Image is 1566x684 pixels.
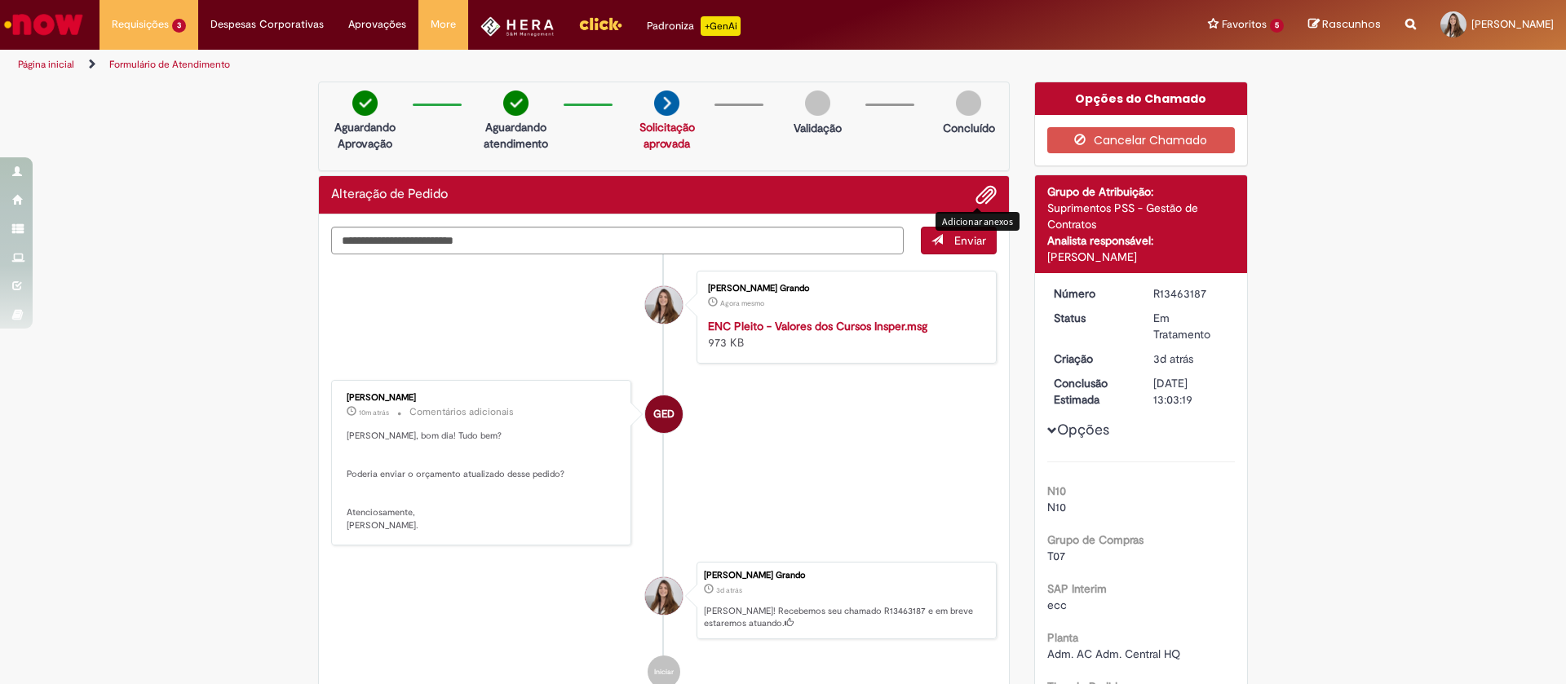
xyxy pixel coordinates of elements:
[1047,500,1066,514] span: N10
[1047,183,1236,200] div: Grupo de Atribuição:
[1047,232,1236,249] div: Analista responsável:
[647,16,741,36] div: Padroniza
[708,319,927,333] a: ENC Pleito - Valores dos Cursos Insper.msg
[708,284,980,293] div: [PERSON_NAME] Grando
[975,184,997,205] button: Adicionar anexos
[331,188,448,202] h2: Alteração de Pedido Histórico de tíquete
[331,562,997,640] li: Gabriela Pizzol Grando
[1042,375,1142,408] dt: Conclusão Estimada
[1153,351,1193,366] time: 29/08/2025 15:53:24
[1047,646,1180,661] span: Adm. AC Adm. Central HQ
[1153,351,1193,366] span: 3d atrás
[352,90,378,116] img: check-circle-green.png
[704,605,988,630] p: [PERSON_NAME]! Recebemos seu chamado R13463187 e em breve estaremos atuando.
[1047,200,1236,232] div: Suprimentos PSS - Gestão de Contratos
[431,16,456,33] span: More
[1322,16,1381,32] span: Rascunhos
[503,90,529,116] img: check-circle-green.png
[1042,351,1142,367] dt: Criação
[1042,310,1142,326] dt: Status
[359,408,389,417] time: 01/09/2025 10:01:27
[1270,19,1284,33] span: 5
[805,90,830,116] img: img-circle-grey.png
[172,19,186,33] span: 3
[704,571,988,580] div: [PERSON_NAME] Grando
[720,298,764,308] time: 01/09/2025 10:11:19
[701,16,741,36] p: +GenAi
[476,119,555,152] p: Aguardando atendimento
[1042,285,1142,302] dt: Número
[794,120,842,136] p: Validação
[954,233,986,248] span: Enviar
[654,90,679,116] img: arrow-next.png
[1047,532,1144,547] b: Grupo de Compras
[210,16,324,33] span: Despesas Corporativas
[1153,375,1229,408] div: [DATE] 13:03:19
[921,227,997,254] button: Enviar
[1047,249,1236,265] div: [PERSON_NAME]
[12,50,1032,80] ul: Trilhas de página
[109,58,230,71] a: Formulário de Atendimento
[645,286,683,324] div: Gabriela Grando
[348,16,406,33] span: Aprovações
[936,212,1020,231] div: Adicionar anexos
[1047,483,1066,498] b: N10
[639,120,695,151] a: Solicitação aprovada
[1153,285,1229,302] div: R13463187
[716,585,742,595] span: 3d atrás
[1153,310,1229,342] div: Em Tratamento
[331,227,904,254] textarea: Digite sua mensagem aqui...
[359,408,389,417] span: 10m atrás
[1047,581,1107,596] b: SAP Interim
[1153,351,1229,367] div: 29/08/2025 15:53:24
[653,395,675,434] span: GED
[480,16,555,37] img: HeraLogo.png
[720,298,764,308] span: Agora mesmo
[347,393,618,403] div: [PERSON_NAME]
[956,90,981,116] img: img-circle-grey.png
[2,8,86,41] img: ServiceNow
[1047,127,1236,153] button: Cancelar Chamado
[347,430,618,532] p: [PERSON_NAME], bom dia! Tudo bem? Poderia enviar o orçamento atualizado desse pedido? Atenciosame...
[1047,549,1065,563] span: T07
[1047,630,1078,645] b: Planta
[645,577,683,615] div: Gabriela Grando
[1471,17,1554,31] span: [PERSON_NAME]
[325,119,405,152] p: Aguardando Aprovação
[409,405,514,419] small: Comentários adicionais
[18,58,74,71] a: Página inicial
[112,16,169,33] span: Requisições
[716,585,742,595] time: 29/08/2025 15:53:24
[645,395,683,433] div: Gabriele Estefane Da Silva
[708,318,980,351] div: 973 KB
[578,11,622,36] img: click_logo_yellow_360x200.png
[1222,16,1267,33] span: Favoritos
[1047,598,1067,612] span: ecc
[943,120,995,136] p: Concluído
[1035,82,1248,115] div: Opções do Chamado
[1308,17,1381,33] a: Rascunhos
